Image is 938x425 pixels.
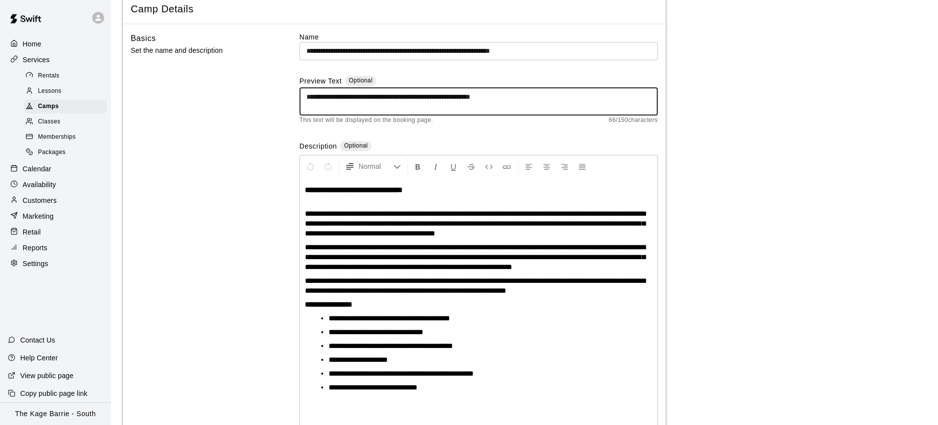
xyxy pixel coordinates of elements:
p: Home [23,39,41,49]
a: Marketing [8,209,103,224]
p: Availability [23,180,56,190]
button: Undo [302,157,319,175]
span: Lessons [38,86,62,96]
a: Rentals [24,68,111,83]
p: Marketing [23,211,54,221]
span: Camps [38,102,59,112]
a: Packages [24,145,111,160]
span: Optional [349,77,373,84]
a: Calendar [8,161,103,176]
button: Format Strikethrough [463,157,480,175]
button: Left Align [521,157,537,175]
button: Formatting Options [341,157,405,175]
p: View public page [20,371,74,381]
p: Contact Us [20,335,55,345]
a: Memberships [24,130,111,145]
label: Name [300,32,658,42]
p: Copy public page link [20,388,87,398]
div: Camps [24,100,107,114]
p: Retail [23,227,41,237]
button: Justify Align [574,157,591,175]
button: Format Underline [445,157,462,175]
span: Memberships [38,132,75,142]
a: Availability [8,177,103,192]
a: Customers [8,193,103,208]
p: The Kage Barrie - South [15,409,96,419]
a: Classes [24,115,111,130]
p: Set the name and description [131,44,268,57]
p: Calendar [23,164,51,174]
p: Services [23,55,50,65]
p: Settings [23,259,48,269]
button: Right Align [556,157,573,175]
span: Normal [359,161,393,171]
div: Classes [24,115,107,129]
button: Insert Link [498,157,515,175]
h6: Basics [131,32,156,45]
a: Camps [24,99,111,115]
p: Reports [23,243,47,253]
button: Center Align [538,157,555,175]
p: Customers [23,195,57,205]
a: Reports [8,240,103,255]
div: Lessons [24,84,107,98]
button: Format Italics [427,157,444,175]
button: Redo [320,157,337,175]
p: Help Center [20,353,58,363]
span: Optional [344,142,368,149]
button: Insert Code [481,157,497,175]
span: 66 / 150 characters [609,116,658,125]
a: Services [8,52,103,67]
div: Rentals [24,69,107,83]
span: Classes [38,117,60,127]
a: Retail [8,225,103,239]
a: Lessons [24,83,111,99]
span: Packages [38,148,66,157]
a: Settings [8,256,103,271]
label: Description [300,141,337,153]
a: Home [8,37,103,51]
span: This text will be displayed on the booking page. [300,116,433,125]
label: Preview Text [300,76,342,87]
div: Packages [24,146,107,159]
span: Camp Details [131,2,658,16]
div: Memberships [24,130,107,144]
span: Rentals [38,71,60,81]
button: Format Bold [410,157,426,175]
